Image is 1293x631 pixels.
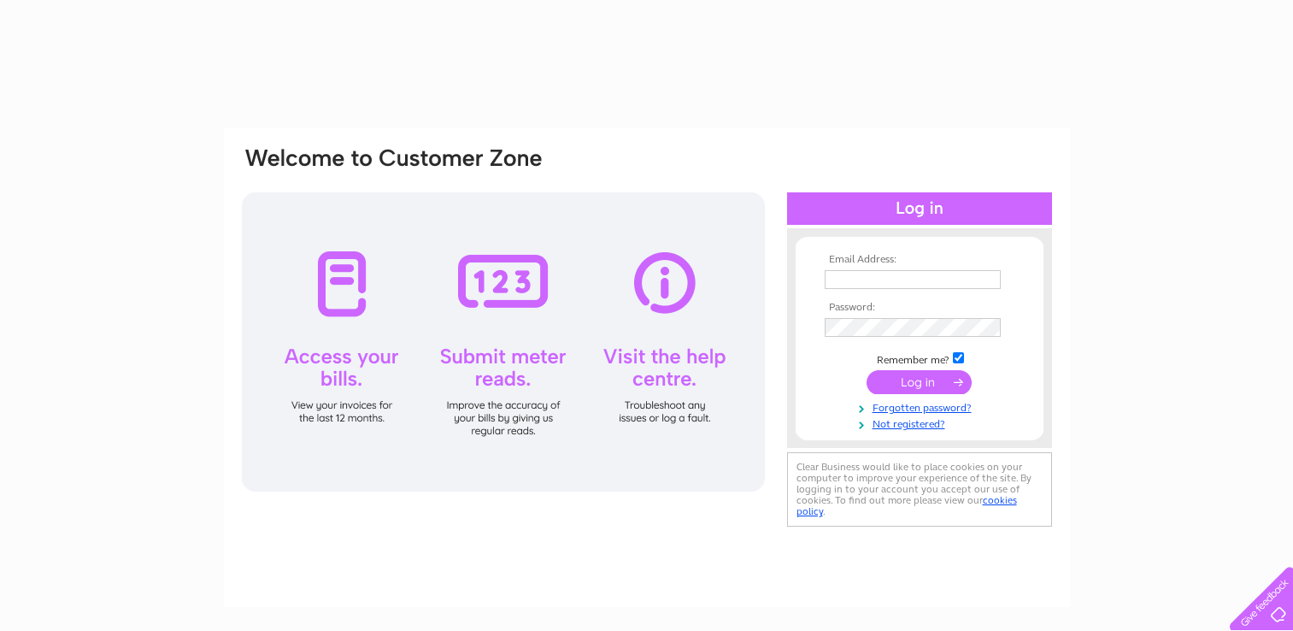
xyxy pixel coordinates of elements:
td: Remember me? [820,350,1019,367]
input: Submit [867,370,972,394]
a: Not registered? [825,415,1019,431]
a: Forgotten password? [825,398,1019,415]
th: Email Address: [820,254,1019,266]
div: Clear Business would like to place cookies on your computer to improve your experience of the sit... [787,452,1052,527]
th: Password: [820,302,1019,314]
a: cookies policy [796,494,1017,517]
